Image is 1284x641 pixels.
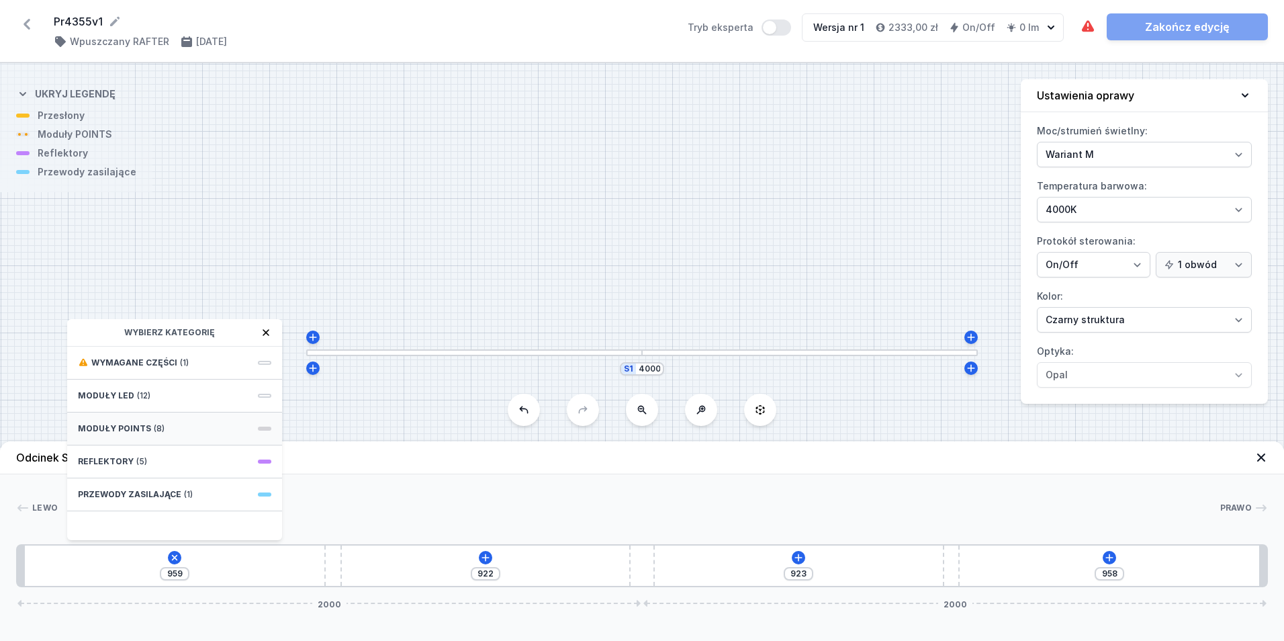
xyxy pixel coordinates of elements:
[788,568,809,579] input: Wymiar [mm]
[1099,568,1120,579] input: Wymiar [mm]
[16,77,116,109] button: Ukryj legendę
[124,327,215,338] span: Wybierz kategorię
[1220,503,1252,513] span: Prawo
[91,357,177,368] span: Wymagane części
[154,423,165,434] span: (8)
[16,450,135,466] h4: Odcinek S1
[137,390,150,401] span: (12)
[1037,87,1134,103] h4: Ustawienia oprawy
[1037,142,1252,167] select: Moc/strumień świetlny:
[1037,362,1252,388] select: Optyka:
[639,364,660,374] input: Wymiar [mm]
[962,21,995,34] h4: On/Off
[1037,286,1252,333] label: Kolor:
[1037,307,1252,333] select: Kolor:
[1037,252,1150,277] select: Protokół sterowania:
[802,13,1064,42] button: Wersja nr 12333,00 złOn/Off0 lm
[1103,551,1116,564] button: Dodaj element
[792,551,805,564] button: Dodaj element
[1037,120,1252,167] label: Moc/strumień świetlny:
[32,503,58,513] span: Lewo
[164,568,185,579] input: Wymiar [mm]
[78,456,134,467] span: Reflektory
[78,423,151,434] span: Moduły POINTS
[78,390,134,401] span: Moduły LED
[762,19,791,36] button: Tryb eksperta
[1037,197,1252,222] select: Temperatura barwowa:
[312,599,347,607] span: 2000
[78,489,181,500] span: Przewody zasilające
[70,35,169,48] h4: Wpuszczany RAFTER
[479,551,492,564] button: Dodaj element
[688,19,791,36] label: Tryb eksperta
[1156,252,1252,277] select: Protokół sterowania:
[1021,79,1268,112] button: Ustawienia oprawy
[108,15,122,28] button: Edytuj nazwę projektu
[938,599,972,607] span: 2000
[54,13,672,30] form: Pr4355v1
[184,489,193,500] span: (1)
[35,87,116,101] h4: Ukryj legendę
[136,456,147,467] span: (5)
[1019,21,1039,34] h4: 0 lm
[1037,341,1252,388] label: Optyka:
[1037,175,1252,222] label: Temperatura barwowa:
[261,327,271,338] button: Zamknij okno
[1037,230,1252,277] label: Protokół sterowania:
[475,568,496,579] input: Wymiar [mm]
[888,21,938,34] h4: 2333,00 zł
[180,357,189,368] span: (1)
[165,548,184,567] button: Dodaj element
[813,21,864,34] div: Wersja nr 1
[196,35,227,48] h4: [DATE]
